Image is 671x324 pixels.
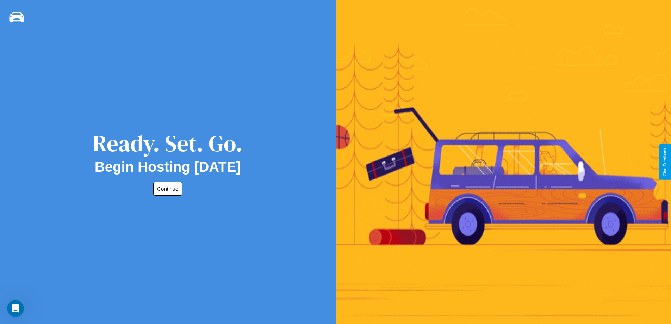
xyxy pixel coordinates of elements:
h2: Begin Hosting [DATE] [95,159,241,175]
div: Ready. Set. Go. [93,128,243,159]
div: Give Feedback [663,148,667,176]
iframe: Intercom live chat [7,300,24,317]
button: Continue [153,182,182,196]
